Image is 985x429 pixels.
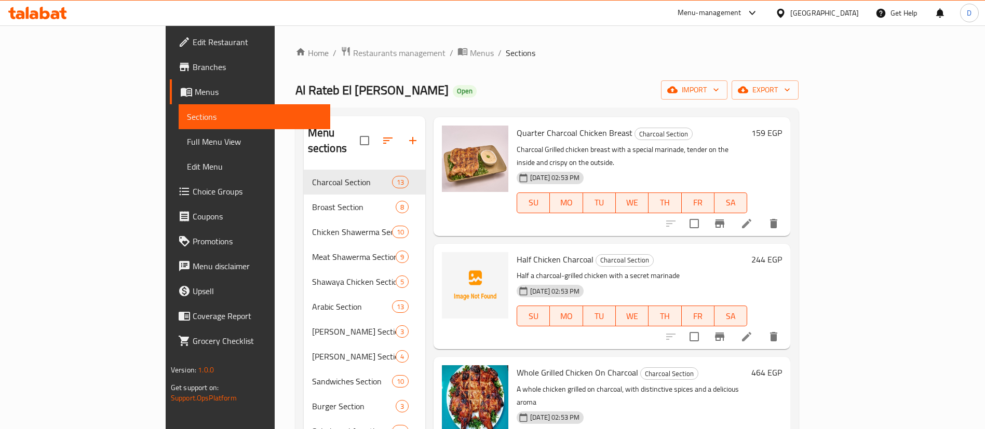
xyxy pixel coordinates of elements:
[967,7,971,19] span: D
[649,192,681,213] button: TH
[312,350,396,363] span: [PERSON_NAME] Section
[312,325,396,338] span: [PERSON_NAME] Section
[393,177,408,187] span: 13
[396,202,408,212] span: 8
[304,195,425,219] div: Broast Section8
[641,368,698,380] span: Charcoal Section
[653,195,677,210] span: TH
[171,363,196,377] span: Version:
[640,367,698,380] div: Charcoal Section
[187,160,322,173] span: Edit Menu
[308,125,360,156] h2: Menu sections
[517,125,632,141] span: Quarter Charcoal Chicken Breast
[170,179,330,204] a: Choice Groups
[193,310,322,322] span: Coverage Report
[312,226,392,238] span: Chicken Shawerma Section
[333,47,336,59] li: /
[526,173,584,183] span: [DATE] 02:53 PM
[719,309,743,324] span: SA
[678,7,741,19] div: Menu-management
[304,319,425,344] div: [PERSON_NAME] Section3
[620,195,644,210] span: WE
[312,251,396,263] div: Meat Shawerma Section
[312,176,392,188] span: Charcoal Section
[517,306,550,326] button: SU
[521,195,546,210] span: SU
[179,129,330,154] a: Full Menu View
[312,300,392,313] span: Arabic Section
[751,252,782,267] h6: 244 EGP
[682,306,714,326] button: FR
[393,227,408,237] span: 10
[714,192,747,213] button: SA
[193,235,322,247] span: Promotions
[450,47,453,59] li: /
[596,254,653,266] span: Charcoal Section
[392,176,409,188] div: items
[653,309,677,324] span: TH
[312,350,396,363] div: Rizo Section
[304,219,425,244] div: Chicken Shawerma Section10
[304,369,425,394] div: Sandwiches Section10
[170,79,330,104] a: Menus
[719,195,743,210] span: SA
[396,400,409,412] div: items
[170,303,330,328] a: Coverage Report
[304,244,425,269] div: Meat Shawerma Section9
[583,306,616,326] button: TU
[400,128,425,153] button: Add section
[170,328,330,353] a: Grocery Checklist
[506,47,535,59] span: Sections
[583,192,616,213] button: TU
[170,254,330,279] a: Menu disclaimer
[171,381,219,394] span: Get support on:
[761,324,786,349] button: delete
[392,226,409,238] div: items
[596,254,654,267] div: Charcoal Section
[550,306,583,326] button: MO
[616,306,649,326] button: WE
[554,195,578,210] span: MO
[396,275,409,288] div: items
[620,309,644,324] span: WE
[170,229,330,254] a: Promotions
[304,269,425,294] div: Shawaya Chicken Section5
[661,80,727,100] button: import
[517,365,638,380] span: Whole Grilled Chicken On Charcoal
[669,84,719,96] span: import
[396,402,408,411] span: 3
[304,170,425,195] div: Charcoal Section13
[616,192,649,213] button: WE
[707,324,732,349] button: Branch-specific-item
[682,192,714,213] button: FR
[170,54,330,79] a: Branches
[554,309,578,324] span: MO
[521,309,546,324] span: SU
[517,192,550,213] button: SU
[295,78,449,102] span: Al Rateb El [PERSON_NAME]
[187,110,322,123] span: Sections
[198,363,214,377] span: 1.0.0
[649,306,681,326] button: TH
[193,61,322,73] span: Branches
[179,154,330,179] a: Edit Menu
[171,391,237,405] a: Support.OpsPlatform
[195,86,322,98] span: Menus
[187,135,322,148] span: Full Menu View
[396,327,408,337] span: 3
[517,143,747,169] p: Charcoal Grilled chicken breast with a special marinade, tender on the inside and crispy on the o...
[312,400,396,412] span: Burger Section
[683,213,705,234] span: Select to update
[312,275,396,288] span: Shawaya Chicken Section
[707,211,732,236] button: Branch-specific-item
[790,7,859,19] div: [GEOGRAPHIC_DATA]
[312,325,396,338] div: Maria Section
[526,412,584,422] span: [DATE] 02:53 PM
[498,47,502,59] li: /
[312,375,392,388] div: Sandwiches Section
[686,195,710,210] span: FR
[453,85,477,98] div: Open
[635,128,693,140] div: Charcoal Section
